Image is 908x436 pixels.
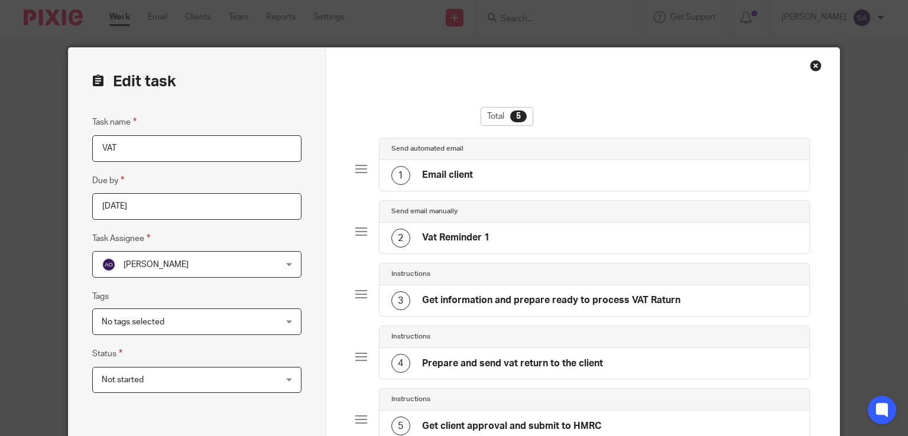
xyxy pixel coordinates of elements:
[391,229,410,248] div: 2
[422,357,603,370] h4: Prepare and send vat return to the client
[391,354,410,373] div: 4
[92,347,122,360] label: Status
[391,291,410,310] div: 3
[391,144,463,154] h4: Send automated email
[481,107,533,126] div: Total
[422,232,489,244] h4: Vat Reminder 1
[92,174,124,187] label: Due by
[391,332,430,341] h4: Instructions
[92,193,301,220] input: Pick a date
[510,110,527,122] div: 5
[102,258,116,272] img: svg%3E
[92,115,137,129] label: Task name
[391,395,430,404] h4: Instructions
[92,291,109,302] label: Tags
[92,232,150,245] label: Task Assignee
[810,60,822,71] div: Close this dialog window
[391,207,458,216] h4: Send email manually
[422,420,601,432] h4: Get client approval and submit to HMRC
[92,71,301,92] h2: Edit task
[124,261,189,269] span: [PERSON_NAME]
[422,169,473,181] h4: Email client
[102,376,144,384] span: Not started
[422,294,680,307] h4: Get information and prepare ready to process VAT Raturn
[391,166,410,185] div: 1
[391,269,430,279] h4: Instructions
[102,318,164,326] span: No tags selected
[391,417,410,435] div: 5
